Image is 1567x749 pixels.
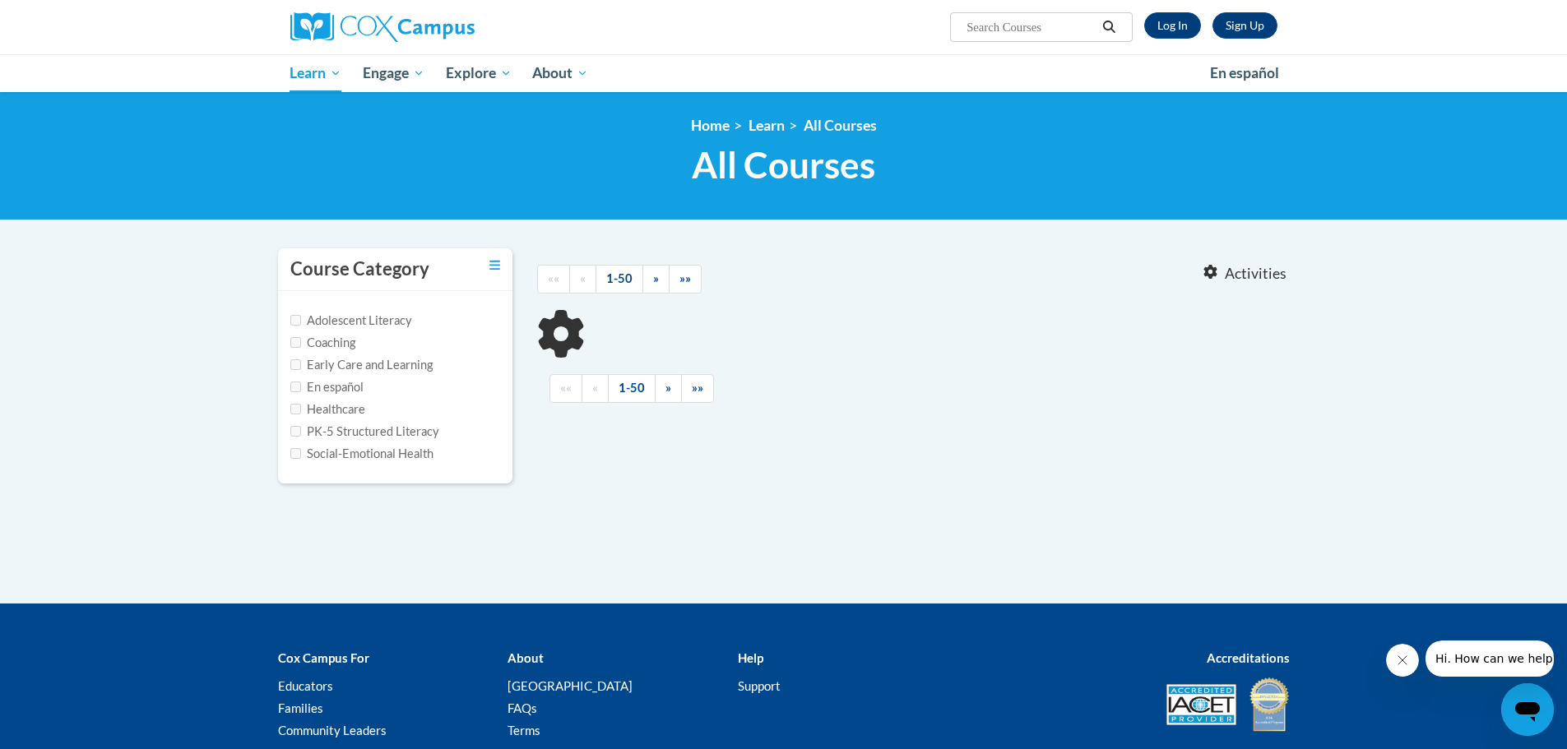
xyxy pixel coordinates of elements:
b: Accreditations [1207,650,1290,665]
label: PK-5 Structured Literacy [290,423,439,441]
div: Main menu [266,54,1302,92]
a: About [522,54,599,92]
img: Accredited IACET® Provider [1166,684,1236,725]
input: Checkbox for Options [290,448,301,459]
span: «« [548,271,559,285]
span: All Courses [692,143,875,187]
a: 1-50 [596,265,643,294]
input: Checkbox for Options [290,404,301,414]
a: FAQs [508,700,537,715]
a: Home [691,117,730,134]
span: About [532,63,588,83]
span: « [592,381,598,395]
input: Checkbox for Options [290,315,301,326]
span: Activities [1225,265,1287,283]
span: Engage [363,63,424,83]
input: Search Courses [965,17,1096,37]
a: End [669,265,702,294]
iframe: Close message [1386,644,1419,677]
span: Learn [290,63,341,83]
span: » [653,271,659,285]
input: Checkbox for Options [290,359,301,370]
a: Cox Campus [290,12,603,42]
span: En español [1210,64,1279,81]
a: End [681,374,714,403]
span: »» [692,381,703,395]
span: »» [679,271,691,285]
span: » [665,381,671,395]
input: Checkbox for Options [290,337,301,348]
a: Learn [749,117,785,134]
a: Educators [278,678,333,693]
a: Explore [435,54,522,92]
b: Cox Campus For [278,650,369,665]
a: Begining [549,374,582,403]
b: About [508,650,544,665]
a: Next [655,374,682,403]
a: Register [1212,12,1277,39]
span: Explore [446,63,512,83]
a: Toggle collapse [489,257,500,275]
a: Previous [569,265,596,294]
a: Engage [352,54,435,92]
span: « [580,271,586,285]
a: Families [278,700,323,715]
a: En español [1199,56,1290,90]
b: Help [738,650,763,665]
label: Healthcare [290,400,365,418]
span: «« [560,381,572,395]
label: Social-Emotional Health [290,445,433,463]
label: Early Care and Learning [290,356,433,374]
a: Previous [582,374,609,403]
a: Next [642,265,670,294]
iframe: Message from company [1426,640,1554,677]
button: Search [1096,17,1121,37]
iframe: Button to launch messaging window [1501,683,1554,736]
a: [GEOGRAPHIC_DATA] [508,678,633,693]
label: En español [290,378,364,396]
input: Checkbox for Options [290,426,301,437]
img: Cox Campus [290,12,475,42]
label: Coaching [290,334,355,352]
a: Begining [537,265,570,294]
a: Learn [280,54,353,92]
h3: Course Category [290,257,429,282]
a: All Courses [804,117,877,134]
a: Community Leaders [278,723,387,737]
span: Hi. How can we help? [10,12,133,25]
a: Log In [1144,12,1201,39]
a: Terms [508,723,540,737]
label: Adolescent Literacy [290,312,412,330]
a: 1-50 [608,374,656,403]
input: Checkbox for Options [290,381,301,392]
img: IDA® Accredited [1249,676,1290,733]
a: Support [738,678,781,693]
